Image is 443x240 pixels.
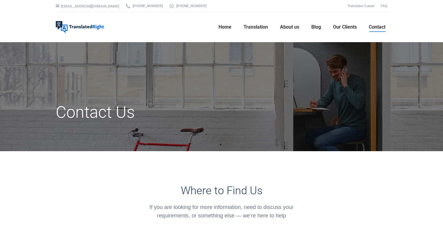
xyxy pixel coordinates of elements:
[61,4,119,8] a: [EMAIL_ADDRESS][DOMAIN_NAME]
[369,24,385,30] span: Contact
[56,21,104,33] img: Translated Right
[367,17,387,37] a: Contact
[56,102,274,122] h1: Contact Us
[331,17,359,37] a: Our Clients
[141,184,302,197] h3: Where to Find Us
[141,203,302,220] div: If you are looking for more information, need to discuss your requirements, or something else — w...
[311,24,321,30] span: Blog
[381,4,387,8] a: FAQ
[217,17,233,37] a: Home
[347,4,375,8] a: Translator Career
[243,24,268,30] span: Translation
[242,17,270,37] a: Translation
[278,17,301,37] a: About us
[280,24,299,30] span: About us
[309,17,323,37] a: Blog
[333,24,357,30] span: Our Clients
[218,24,231,30] span: Home
[169,3,206,9] a: [PHONE_NUMBER]
[125,3,163,9] a: [PHONE_NUMBER]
